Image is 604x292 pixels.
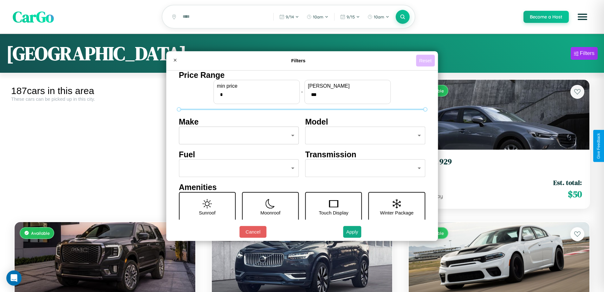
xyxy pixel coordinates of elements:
[596,133,601,159] div: Give Feedback
[416,55,435,66] button: Reset
[301,87,303,96] p: -
[568,188,582,200] span: $ 50
[181,58,416,63] h4: Filters
[179,71,425,80] h4: Price Range
[6,270,22,286] div: Open Intercom Messenger
[303,12,332,22] button: 10am
[523,11,569,23] button: Become a Host
[217,83,296,89] label: min price
[31,230,50,236] span: Available
[364,12,393,22] button: 10am
[13,6,54,27] span: CarGo
[347,14,355,19] span: 9 / 15
[179,117,299,126] h4: Make
[305,117,425,126] h4: Model
[286,14,294,19] span: 9 / 14
[239,226,266,238] button: Cancel
[571,47,598,60] button: Filters
[11,85,199,96] div: 187 cars in this area
[11,96,199,102] div: These cars can be picked up in this city.
[305,150,425,159] h4: Transmission
[416,157,582,173] a: Mazda 9292023
[179,150,299,159] h4: Fuel
[6,40,186,66] h1: [GEOGRAPHIC_DATA]
[276,12,302,22] button: 9/14
[308,83,387,89] label: [PERSON_NAME]
[343,226,361,238] button: Apply
[199,208,216,217] p: Sunroof
[337,12,363,22] button: 9/15
[574,8,591,26] button: Open menu
[553,178,582,187] span: Est. total:
[319,208,348,217] p: Touch Display
[313,14,323,19] span: 10am
[374,14,384,19] span: 10am
[416,157,582,166] h3: Mazda 929
[179,183,425,192] h4: Amenities
[580,50,594,57] div: Filters
[260,208,280,217] p: Moonroof
[380,208,414,217] p: Winter Package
